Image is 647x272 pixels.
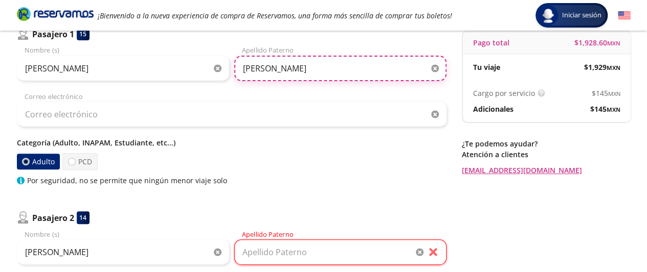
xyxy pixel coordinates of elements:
[607,64,620,71] small: MXN
[607,106,620,113] small: MXN
[618,9,631,22] button: English
[17,6,94,24] a: Brand Logo
[234,56,447,81] input: Apellido Paterno
[473,88,535,98] p: Cargo por servicio
[462,138,631,149] p: ¿Te podemos ayudar?
[462,149,631,160] p: Atención a clientes
[558,10,606,20] span: Iniciar sesión
[473,104,514,114] p: Adicionales
[17,102,447,127] input: Correo electrónico
[17,239,229,265] input: Nombre (s)
[98,11,452,20] em: ¡Bienvenido a la nueva experiencia de compra de Reservamos, una forma más sencilla de comprar tus...
[473,62,500,72] p: Tu viaje
[584,62,620,72] span: $ 1,929
[16,154,59,169] label: Adulto
[17,137,447,148] p: Categoría (Adulto, INAPAM, Estudiante, etc...)
[473,37,509,48] p: Pago total
[574,37,620,48] span: $ 1,928.60
[234,239,447,265] input: Apellido Paterno
[462,165,631,176] a: [EMAIL_ADDRESS][DOMAIN_NAME]
[590,104,620,114] span: $ 145
[608,90,620,97] small: MXN
[592,88,620,98] span: $ 145
[77,211,90,224] div: 14
[32,212,74,224] p: Pasajero 2
[32,28,74,40] p: Pasajero 1
[17,6,94,21] i: Brand Logo
[607,39,620,47] small: MXN
[77,28,90,40] div: 15
[27,175,227,186] p: Por seguridad, no se permite que ningún menor viaje solo
[17,56,229,81] input: Nombre (s)
[62,153,98,170] label: PCD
